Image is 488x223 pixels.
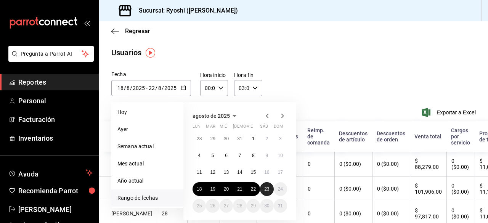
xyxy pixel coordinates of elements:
[193,199,206,213] button: 25 de agosto de 2025
[206,149,219,162] button: 5 de agosto de 2025
[446,152,475,176] th: 0 ($0.00)
[111,189,183,207] li: Rango de fechas
[197,186,202,192] abbr: 18 de agosto de 2025
[164,85,177,91] input: Year
[18,204,93,215] span: [PERSON_NAME]
[18,77,93,87] span: Reportes
[158,85,162,91] input: Month
[99,121,157,152] th: Nombre
[155,85,157,91] span: /
[220,199,233,213] button: 27 de agosto de 2025
[247,124,253,132] abbr: viernes
[148,85,155,91] input: Day
[18,168,83,177] span: Ayuda
[233,132,246,146] button: 31 de julio de 2025
[237,136,242,141] abbr: 31 de julio de 2025
[278,186,283,192] abbr: 24 de agosto de 2025
[260,199,273,213] button: 30 de agosto de 2025
[111,71,191,79] div: Fecha
[99,176,157,201] th: [PERSON_NAME]
[224,186,229,192] abbr: 20 de agosto de 2025
[303,121,334,152] th: Reimp. de comanda
[111,121,183,138] li: Ayer
[274,149,287,162] button: 10 de agosto de 2025
[334,121,372,152] th: Descuentos de artículo
[210,170,215,175] abbr: 12 de agosto de 2025
[234,72,262,78] label: Hora fin
[220,165,233,179] button: 13 de agosto de 2025
[233,124,278,132] abbr: jueves
[18,133,93,143] span: Inventarios
[111,155,183,172] li: Mes actual
[193,165,206,179] button: 11 de agosto de 2025
[210,186,215,192] abbr: 19 de agosto de 2025
[410,121,446,152] th: Venta total
[372,121,410,152] th: Descuentos de orden
[18,114,93,125] span: Facturación
[233,149,246,162] button: 7 de agosto de 2025
[99,152,157,176] th: [PERSON_NAME]
[224,136,229,141] abbr: 30 de julio de 2025
[264,186,269,192] abbr: 23 de agosto de 2025
[372,152,410,176] th: 0 ($0.00)
[424,108,476,117] button: Exportar a Excel
[146,85,148,91] span: -
[193,182,206,196] button: 18 de agosto de 2025
[117,85,124,91] input: Day
[225,153,228,158] abbr: 6 de agosto de 2025
[111,172,183,189] li: Año actual
[334,152,372,176] th: 0 ($0.00)
[274,199,287,213] button: 31 de agosto de 2025
[265,136,268,141] abbr: 2 de agosto de 2025
[247,182,260,196] button: 22 de agosto de 2025
[410,176,446,201] th: $ 101,906.00
[233,182,246,196] button: 21 de agosto de 2025
[124,85,126,91] span: /
[111,104,183,121] li: Hoy
[198,153,201,158] abbr: 4 de agosto de 2025
[206,124,215,132] abbr: martes
[251,203,256,209] abbr: 29 de agosto de 2025
[279,136,282,141] abbr: 3 de agosto de 2025
[206,182,219,196] button: 19 de agosto de 2025
[18,96,93,106] span: Personal
[239,153,241,158] abbr: 7 de agosto de 2025
[212,153,214,158] abbr: 5 de agosto de 2025
[410,152,446,176] th: $ 88,279.00
[210,203,215,209] abbr: 26 de agosto de 2025
[111,47,141,58] div: Usuarios
[197,203,202,209] abbr: 25 de agosto de 2025
[206,132,219,146] button: 29 de julio de 2025
[210,136,215,141] abbr: 29 de julio de 2025
[260,165,273,179] button: 16 de agosto de 2025
[265,153,268,158] abbr: 9 de agosto de 2025
[193,111,239,120] button: agosto de 2025
[274,124,283,132] abbr: domingo
[247,149,260,162] button: 8 de agosto de 2025
[252,136,255,141] abbr: 1 de agosto de 2025
[446,176,475,201] th: 0 ($0.00)
[206,165,219,179] button: 12 de agosto de 2025
[303,176,334,201] th: 0
[224,170,229,175] abbr: 13 de agosto de 2025
[146,48,155,58] img: Tooltip marker
[197,136,202,141] abbr: 28 de julio de 2025
[278,203,283,209] abbr: 31 de agosto de 2025
[260,132,273,146] button: 2 de agosto de 2025
[133,6,238,15] h3: Sucursal: Ryoshi ([PERSON_NAME])
[274,165,287,179] button: 17 de agosto de 2025
[247,132,260,146] button: 1 de agosto de 2025
[224,203,229,209] abbr: 27 de agosto de 2025
[130,85,132,91] span: /
[206,199,219,213] button: 26 de agosto de 2025
[260,182,273,196] button: 23 de agosto de 2025
[193,149,206,162] button: 4 de agosto de 2025
[193,124,201,132] abbr: lunes
[274,132,287,146] button: 3 de agosto de 2025
[334,176,372,201] th: 0 ($0.00)
[111,138,183,155] li: Semana actual
[252,153,255,158] abbr: 8 de agosto de 2025
[274,182,287,196] button: 24 de agosto de 2025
